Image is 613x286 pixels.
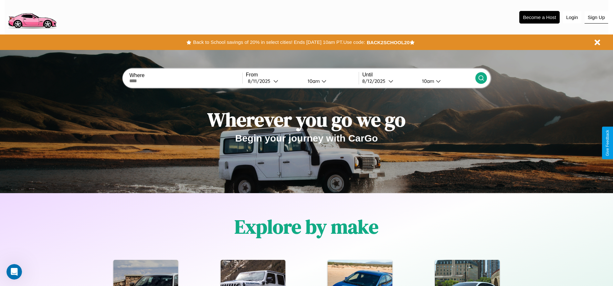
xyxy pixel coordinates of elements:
label: Where [129,73,242,78]
button: 10am [302,78,359,84]
b: BACK2SCHOOL20 [367,40,410,45]
label: Until [362,72,475,78]
button: Become a Host [519,11,560,24]
button: 10am [417,78,475,84]
iframe: Intercom live chat [6,264,22,280]
button: Login [563,11,581,23]
div: 8 / 12 / 2025 [362,78,388,84]
div: 10am [304,78,322,84]
div: 8 / 11 / 2025 [248,78,273,84]
div: Give Feedback [605,130,610,156]
button: 8/11/2025 [246,78,302,84]
div: 10am [419,78,436,84]
button: Sign Up [585,11,608,24]
button: Back to School savings of 20% in select cities! Ends [DATE] 10am PT.Use code: [191,38,366,47]
img: logo [5,3,59,30]
h1: Explore by make [235,213,378,240]
label: From [246,72,359,78]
